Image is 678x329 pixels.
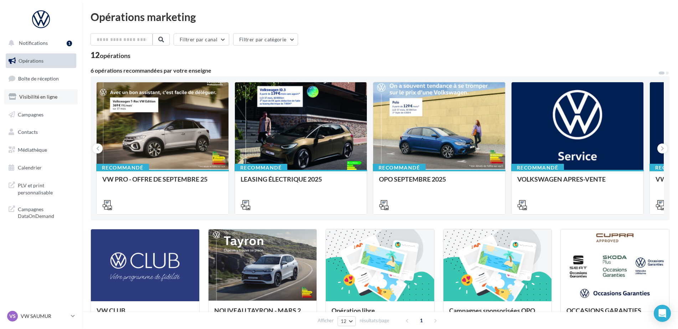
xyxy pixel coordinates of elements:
a: PLV et print personnalisable [4,178,78,199]
span: Calendrier [18,164,42,171]
p: VW SAUMUR [21,313,68,320]
div: OPO SEPTEMBRE 2025 [379,176,499,190]
span: PLV et print personnalisable [18,181,73,196]
span: résultats/page [360,317,389,324]
span: Contacts [18,129,38,135]
div: Opération libre [332,307,428,321]
button: Notifications 1 [4,36,75,51]
div: Recommandé [235,164,287,172]
div: OCCASIONS GARANTIES [566,307,663,321]
span: 12 [341,318,347,324]
span: Campagnes [18,111,43,117]
span: 1 [416,315,427,326]
a: Opérations [4,53,78,68]
a: Campagnes DataOnDemand [4,202,78,223]
div: VW PRO - OFFRE DE SEPTEMBRE 25 [102,176,223,190]
div: Opérations marketing [91,11,669,22]
span: VS [9,313,16,320]
div: Recommandé [511,164,564,172]
a: VS VW SAUMUR [6,309,76,323]
div: 12 [91,51,130,59]
div: 1 [67,41,72,46]
a: Calendrier [4,160,78,175]
a: Boîte de réception [4,71,78,86]
div: 6 opérations recommandées par votre enseigne [91,68,658,73]
span: Campagnes DataOnDemand [18,204,73,220]
div: Open Intercom Messenger [654,305,671,322]
button: Filtrer par canal [174,33,229,46]
button: 12 [338,316,356,326]
div: opérations [100,52,130,59]
div: Recommandé [96,164,149,172]
a: Médiathèque [4,142,78,157]
a: Contacts [4,125,78,140]
div: Campagnes sponsorisées OPO [449,307,546,321]
button: Filtrer par catégorie [233,33,298,46]
span: Notifications [19,40,48,46]
div: NOUVEAU TAYRON - MARS 2025 [214,307,311,321]
span: Afficher [318,317,334,324]
div: VOLKSWAGEN APRES-VENTE [517,176,638,190]
a: Visibilité en ligne [4,89,78,104]
div: LEASING ÉLECTRIQUE 2025 [241,176,361,190]
a: Campagnes [4,107,78,122]
span: Boîte de réception [18,75,59,82]
span: Opérations [19,58,43,64]
span: Visibilité en ligne [19,94,57,100]
div: Recommandé [373,164,426,172]
span: Médiathèque [18,147,47,153]
div: VW CLUB [97,307,194,321]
